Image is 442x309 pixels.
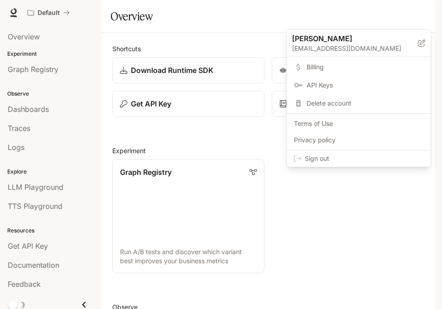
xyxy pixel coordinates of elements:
a: API Keys [288,77,429,93]
div: Sign out [287,150,431,167]
span: Sign out [305,154,423,163]
span: Terms of Use [294,119,423,128]
div: Delete account [288,95,429,111]
div: [PERSON_NAME][EMAIL_ADDRESS][DOMAIN_NAME] [287,29,431,57]
a: Terms of Use [288,116,429,132]
a: Billing [288,59,429,75]
span: Privacy policy [294,135,423,145]
a: Privacy policy [288,132,429,148]
p: [PERSON_NAME] [292,33,404,44]
span: Delete account [307,99,423,108]
p: [EMAIL_ADDRESS][DOMAIN_NAME] [292,44,418,53]
span: Billing [307,63,423,72]
span: API Keys [307,81,423,90]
